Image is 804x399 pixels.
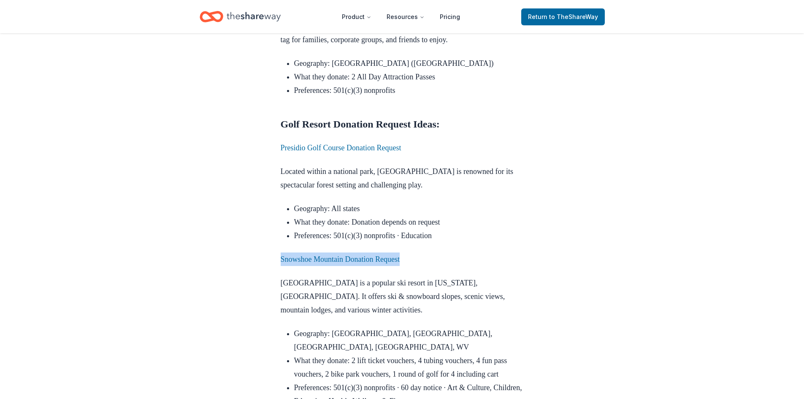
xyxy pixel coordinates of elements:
span: to TheShareWay [549,13,598,20]
a: Pricing [433,8,467,25]
li: Geography: [GEOGRAPHIC_DATA] ([GEOGRAPHIC_DATA]) [294,57,524,70]
a: Snowshoe Mountain Donation Request [281,255,400,263]
nav: Main [335,7,467,27]
li: What they donate: Donation depends on request [294,215,524,229]
li: Preferences: 501(c)(3) nonprofits [294,84,524,97]
li: Preferences: 501(c)(3) nonprofits · Education [294,229,524,242]
span: Return [528,12,598,22]
button: Resources [380,8,431,25]
a: Returnto TheShareWay [521,8,605,25]
p: [GEOGRAPHIC_DATA] is a popular ski resort in [US_STATE], [GEOGRAPHIC_DATA]. It offers ski & snowb... [281,276,524,317]
button: Product [335,8,378,25]
h2: Golf Resort Donation Request Ideas: [281,117,524,131]
a: Presidio Golf Course Donation Request [281,144,401,152]
a: Home [200,7,281,27]
li: Geography: All states [294,202,524,215]
li: What they donate: 2 All Day Attraction Passes [294,70,524,84]
li: Geography: [GEOGRAPHIC_DATA], [GEOGRAPHIC_DATA], [GEOGRAPHIC_DATA], [GEOGRAPHIC_DATA], WV [294,327,524,354]
p: Located within a national park, [GEOGRAPHIC_DATA] is renowned for its spectacular forest setting ... [281,165,524,192]
li: What they donate: 2 lift ticket vouchers, 4 tubing vouchers, 4 fun pass vouchers, 2 bike park vou... [294,354,524,381]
